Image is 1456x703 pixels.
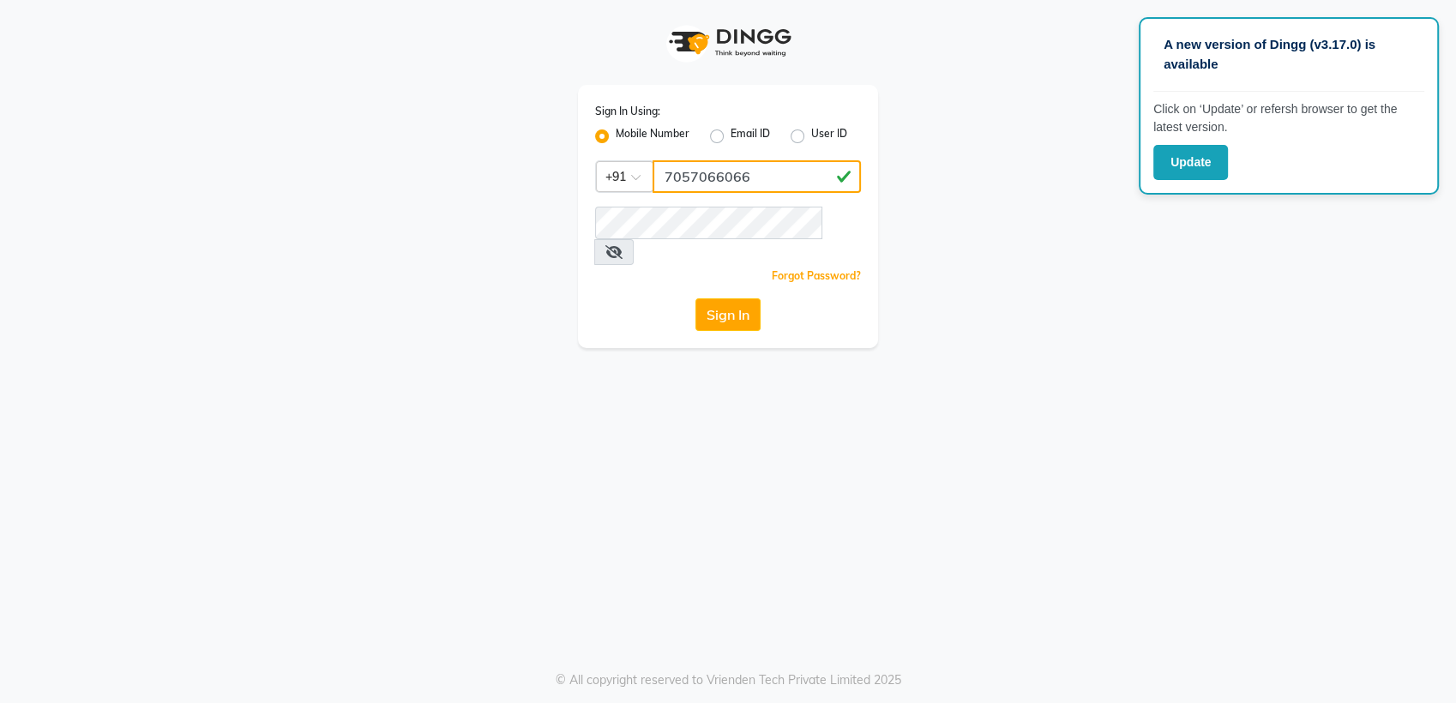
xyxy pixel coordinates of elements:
[731,126,770,147] label: Email ID
[695,298,761,331] button: Sign In
[1153,145,1228,180] button: Update
[616,126,689,147] label: Mobile Number
[595,104,660,119] label: Sign In Using:
[659,17,797,68] img: logo1.svg
[772,269,861,282] a: Forgot Password?
[595,207,822,239] input: Username
[1153,100,1424,136] p: Click on ‘Update’ or refersh browser to get the latest version.
[1164,35,1414,74] p: A new version of Dingg (v3.17.0) is available
[653,160,861,193] input: Username
[811,126,847,147] label: User ID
